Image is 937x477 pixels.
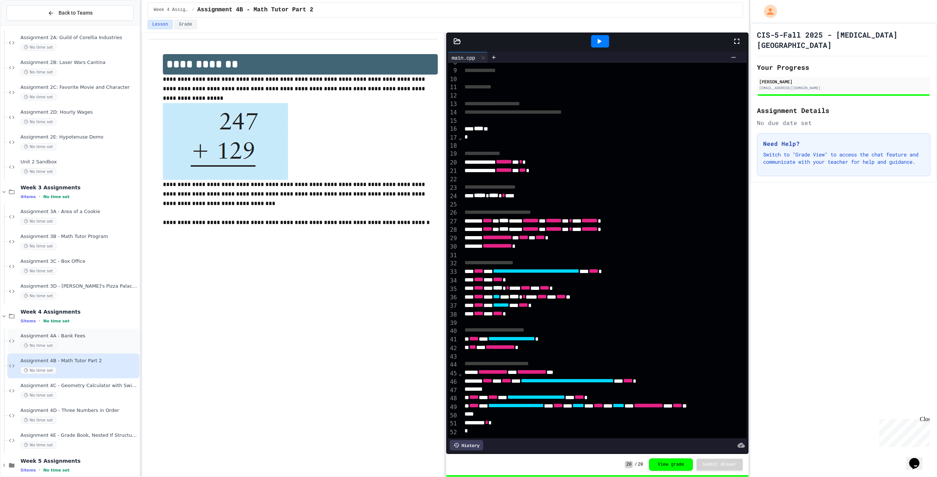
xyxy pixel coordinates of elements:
[625,461,633,468] span: 20
[20,109,138,116] span: Assignment 2D: Hourly Wages
[458,134,462,141] span: Fold line
[448,412,458,420] div: 50
[448,100,458,109] div: 13
[20,218,56,225] span: No time set
[448,167,458,175] div: 21
[757,30,930,50] h1: CIS-5-Fall 2025 - [MEDICAL_DATA][GEOGRAPHIC_DATA]
[20,258,138,265] span: Assignment 3C - Box Office
[448,428,458,436] div: 52
[448,209,458,217] div: 26
[702,462,737,467] span: Submit Answer
[448,378,458,386] div: 46
[763,139,924,148] h3: Need Help?
[20,184,138,191] span: Week 3 Assignments
[448,159,458,167] div: 20
[763,151,924,166] p: Switch to "Grade View" to access the chat feature and communicate with your teacher for help and ...
[634,462,637,467] span: /
[757,105,930,116] h2: Assignment Details
[450,440,483,450] div: History
[20,442,56,448] span: No time set
[20,234,138,240] span: Assignment 3B - Math Tutor Program
[20,159,138,165] span: Unit 2 Sandbox
[448,192,458,201] div: 24
[20,134,138,140] span: Assignment 2E: Hypotenuse Demo
[39,318,40,324] span: •
[759,78,928,85] div: [PERSON_NAME]
[697,459,743,470] button: Submit Answer
[448,201,458,209] div: 25
[20,84,138,91] span: Assignment 2C: Favorite Movie and Character
[638,462,643,467] span: 20
[448,251,458,260] div: 31
[20,60,138,66] span: Assignment 2B: Laser Wars Cantina
[448,75,458,83] div: 10
[448,117,458,125] div: 15
[448,234,458,243] div: 29
[39,467,40,473] span: •
[43,194,70,199] span: No time set
[39,194,40,200] span: •
[448,403,458,412] div: 49
[20,292,56,299] span: No time set
[20,283,138,289] span: Assignment 3D - [PERSON_NAME]'s Pizza Palace and Simulated Dice
[448,319,458,327] div: 39
[20,268,56,275] span: No time set
[448,226,458,234] div: 28
[192,7,194,13] span: /
[448,420,458,428] div: 51
[43,468,70,473] span: No time set
[20,35,138,41] span: Assignment 2A: Guild of Corellia Industries
[448,109,458,117] div: 14
[20,168,56,175] span: No time set
[448,302,458,310] div: 37
[20,243,56,250] span: No time set
[20,342,56,349] span: No time set
[759,85,928,91] div: [EMAIL_ADDRESS][DOMAIN_NAME]
[20,367,56,374] span: No time set
[20,458,138,464] span: Week 5 Assignments
[448,92,458,100] div: 12
[448,336,458,344] div: 41
[20,94,56,101] span: No time set
[876,416,930,447] iframe: chat widget
[20,209,138,215] span: Assignment 3A - Area of a Cookie
[448,327,458,336] div: 40
[448,67,458,75] div: 9
[458,370,462,377] span: Fold line
[20,383,138,389] span: Assignment 4C - Geometry Calculator with Switch
[448,58,458,67] div: 8
[448,294,458,302] div: 36
[448,150,458,158] div: 19
[448,344,458,353] div: 42
[448,311,458,319] div: 38
[757,62,930,72] h2: Your Progress
[448,54,479,61] div: main.cpp
[148,20,173,29] button: Lesson
[20,319,36,323] span: 5 items
[59,9,93,17] span: Back to Teams
[448,142,458,150] div: 18
[649,458,693,471] button: View grade
[448,52,488,63] div: main.cpp
[448,268,458,276] div: 33
[448,83,458,92] div: 11
[20,44,56,51] span: No time set
[20,69,56,76] span: No time set
[756,3,779,20] div: My Account
[20,408,138,414] span: Assignment 4D - Three Numbers in Order
[20,308,138,315] span: Week 4 Assignments
[3,3,51,46] div: Chat with us now!Close
[20,118,56,125] span: No time set
[20,143,56,150] span: No time set
[20,417,56,424] span: No time set
[906,448,930,470] iframe: chat widget
[448,125,458,133] div: 16
[448,184,458,192] div: 23
[174,20,197,29] button: Grade
[448,277,458,285] div: 34
[20,392,56,399] span: No time set
[448,353,458,361] div: 43
[7,5,134,21] button: Back to Teams
[448,217,458,226] div: 27
[20,194,36,199] span: 4 items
